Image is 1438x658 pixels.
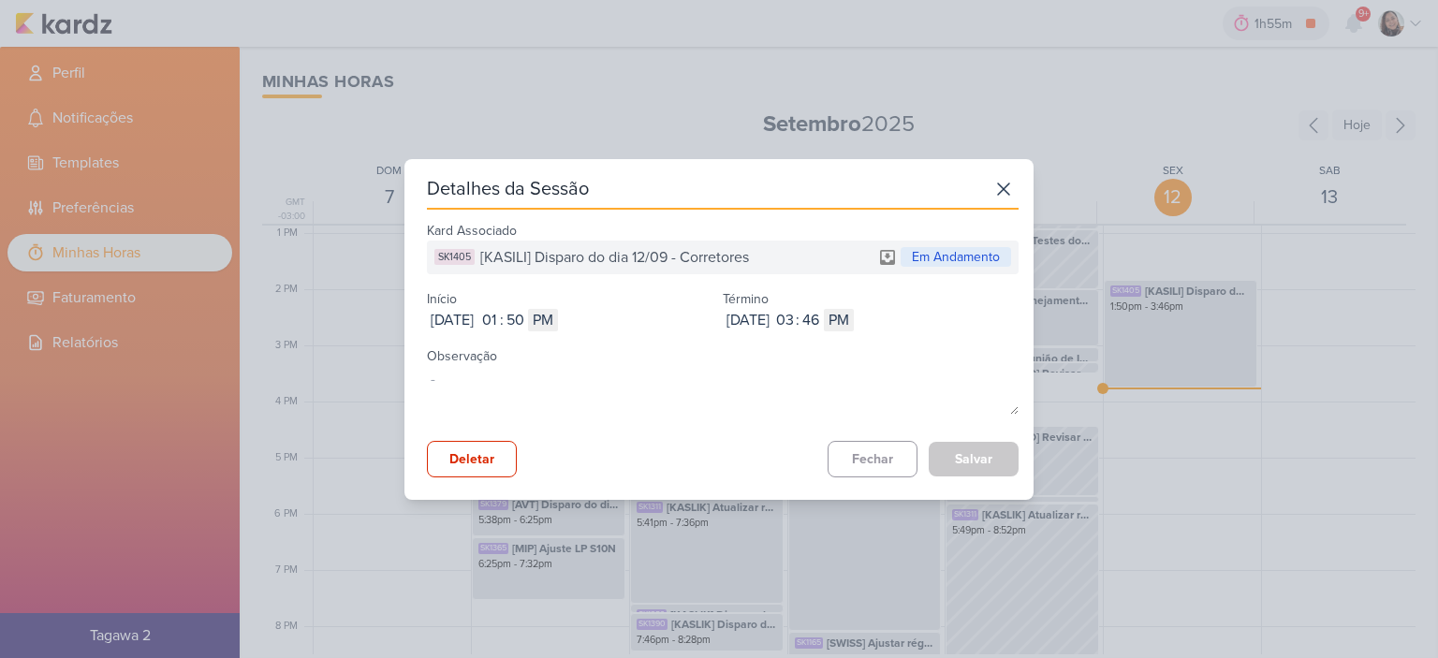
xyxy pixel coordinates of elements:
[427,348,497,364] label: Observação
[427,176,589,202] div: Detalhes da Sessão
[723,291,769,307] label: Término
[427,223,517,239] label: Kard Associado
[828,441,917,477] button: Fechar
[480,246,749,269] span: [KASILI] Disparo do dia 12/09 - Corretores
[500,309,504,331] div: :
[434,249,475,265] div: SK1405
[796,309,800,331] div: :
[427,441,517,477] button: Deletar
[901,247,1011,267] div: Em Andamento
[427,291,457,307] label: Início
